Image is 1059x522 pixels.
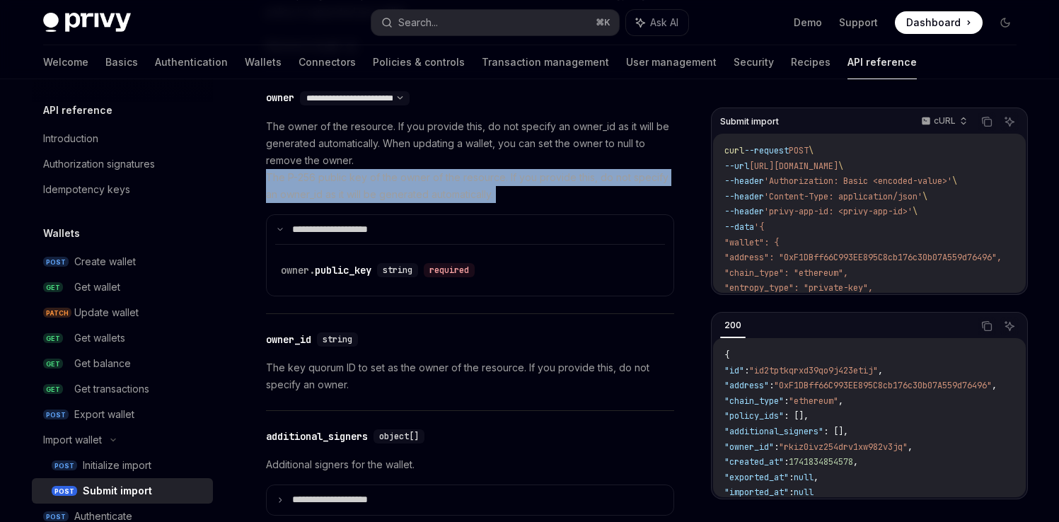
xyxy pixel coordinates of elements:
[43,359,63,369] span: GET
[281,264,315,277] span: owner.
[52,460,77,471] span: POST
[383,265,412,276] span: string
[43,333,63,344] span: GET
[724,365,744,376] span: "id"
[43,282,63,293] span: GET
[52,486,77,497] span: POST
[32,402,213,427] a: POSTExport wallet
[913,110,973,134] button: cURL
[724,161,749,172] span: --url
[32,249,213,274] a: POSTCreate wallet
[724,487,789,498] span: "imported_at"
[1000,317,1019,335] button: Ask AI
[789,395,838,407] span: "ethereum"
[74,406,134,423] div: Export wallet
[43,257,69,267] span: POST
[724,395,784,407] span: "chain_type"
[814,472,818,483] span: ,
[32,325,213,351] a: GETGet wallets
[373,45,465,79] a: Policies & controls
[764,206,913,217] span: 'privy-app-id: <privy-app-id>'
[155,45,228,79] a: Authentication
[720,116,779,127] span: Submit import
[913,206,918,217] span: \
[74,330,125,347] div: Get wallets
[784,395,789,407] span: :
[266,91,294,105] div: owner
[596,17,610,28] span: ⌘ K
[43,130,98,147] div: Introduction
[83,482,152,499] div: Submit import
[789,487,794,498] span: :
[779,441,908,453] span: "rkiz0ivz254drv1xw982v3jq"
[43,511,69,522] span: POST
[724,237,779,248] span: "wallet": {
[809,145,814,156] span: \
[934,115,956,127] p: cURL
[724,267,848,279] span: "chain_type": "ethereum",
[482,45,609,79] a: Transaction management
[266,429,368,443] div: additional_signers
[724,472,789,483] span: "exported_at"
[43,45,88,79] a: Welcome
[32,151,213,177] a: Authorization signatures
[724,282,873,294] span: "entropy_type": "private-key",
[908,441,913,453] span: ,
[769,380,774,391] span: :
[32,351,213,376] a: GETGet balance
[83,457,151,474] div: Initialize import
[32,478,213,504] a: POSTSubmit import
[784,456,789,468] span: :
[74,279,120,296] div: Get wallet
[43,308,71,318] span: PATCH
[744,365,749,376] span: :
[992,380,997,391] span: ,
[764,175,952,187] span: 'Authorization: Basic <encoded-value>'
[839,16,878,30] a: Support
[838,395,843,407] span: ,
[878,365,883,376] span: ,
[994,11,1017,34] button: Toggle dark mode
[74,304,139,321] div: Update wallet
[789,145,809,156] span: POST
[724,206,764,217] span: --header
[245,45,282,79] a: Wallets
[794,16,822,30] a: Demo
[895,11,983,34] a: Dashboard
[724,175,764,187] span: --header
[720,317,746,334] div: 200
[626,10,688,35] button: Ask AI
[281,263,371,277] div: public_key
[266,118,674,203] p: The owner of the resource. If you provide this, do not specify an owner_id as it will be generate...
[266,359,674,393] p: The key quorum ID to set as the owner of the resource. If you provide this, do not specify an owner.
[424,263,475,277] div: required
[724,349,729,361] span: {
[74,253,136,270] div: Create wallet
[823,426,848,437] span: : [],
[43,156,155,173] div: Authorization signatures
[43,102,112,119] h5: API reference
[724,441,774,453] span: "owner_id"
[724,252,1002,263] span: "address": "0xF1DBff66C993EE895C8cb176c30b07A559d76496",
[43,225,80,242] h5: Wallets
[749,365,878,376] span: "id2tptkqrxd39qo9j423etij"
[724,145,744,156] span: curl
[299,45,356,79] a: Connectors
[838,161,843,172] span: \
[922,191,927,202] span: \
[789,472,794,483] span: :
[794,472,814,483] span: null
[791,45,831,79] a: Recipes
[32,376,213,402] a: GETGet transactions
[847,45,917,79] a: API reference
[724,221,754,233] span: --data
[43,13,131,33] img: dark logo
[794,487,814,498] span: null
[74,381,149,398] div: Get transactions
[774,441,779,453] span: :
[266,332,311,347] div: owner_id
[626,45,717,79] a: User management
[32,300,213,325] a: PATCHUpdate wallet
[978,112,996,131] button: Copy the contents from the code block
[784,410,809,422] span: : [],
